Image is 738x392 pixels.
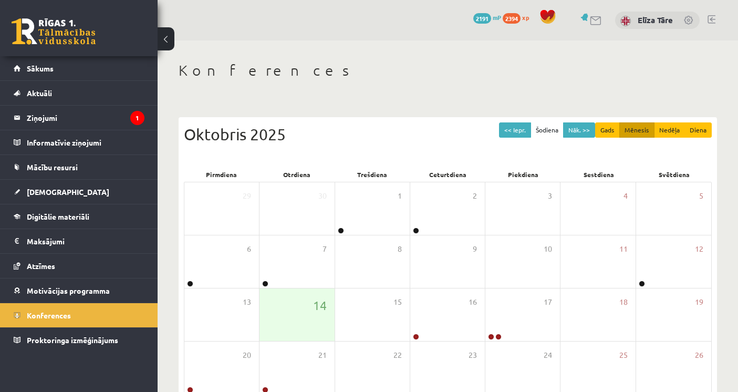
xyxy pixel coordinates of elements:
[14,81,144,105] a: Aktuāli
[243,296,251,308] span: 13
[14,56,144,80] a: Sākums
[522,13,529,22] span: xp
[393,349,402,361] span: 22
[619,349,628,361] span: 25
[14,180,144,204] a: [DEMOGRAPHIC_DATA]
[27,335,118,345] span: Proktoringa izmēģinājums
[531,122,564,138] button: Šodiena
[27,261,55,271] span: Atzīmes
[469,349,477,361] span: 23
[398,243,402,255] span: 8
[243,349,251,361] span: 20
[14,204,144,229] a: Digitālie materiāli
[130,111,144,125] i: 1
[469,296,477,308] span: 16
[638,15,673,25] a: Elīza Tāre
[695,349,703,361] span: 26
[14,130,144,154] a: Informatīvie ziņojumi
[318,190,327,202] span: 30
[14,229,144,253] a: Maksājumi
[623,190,628,202] span: 4
[12,18,96,45] a: Rīgas 1. Tālmācības vidusskola
[27,187,109,197] span: [DEMOGRAPHIC_DATA]
[473,13,491,24] span: 2191
[27,64,54,73] span: Sākums
[335,167,410,182] div: Trešdiena
[619,243,628,255] span: 11
[654,122,685,138] button: Nedēļa
[313,296,327,314] span: 14
[184,167,259,182] div: Pirmdiena
[14,328,144,352] a: Proktoringa izmēģinājums
[561,167,637,182] div: Sestdiena
[503,13,534,22] a: 2394 xp
[636,167,712,182] div: Svētdiena
[473,190,477,202] span: 2
[544,296,552,308] span: 17
[485,167,561,182] div: Piekdiena
[179,61,717,79] h1: Konferences
[619,122,654,138] button: Mēnesis
[14,303,144,327] a: Konferences
[27,229,144,253] legend: Maksājumi
[699,190,703,202] span: 5
[184,122,712,146] div: Oktobris 2025
[14,278,144,303] a: Motivācijas programma
[27,286,110,295] span: Motivācijas programma
[548,190,552,202] span: 3
[684,122,712,138] button: Diena
[473,13,501,22] a: 2191 mP
[620,16,631,26] img: Elīza Tāre
[493,13,501,22] span: mP
[503,13,521,24] span: 2394
[318,349,327,361] span: 21
[619,296,628,308] span: 18
[563,122,595,138] button: Nāk. >>
[499,122,531,138] button: << Iepr.
[259,167,335,182] div: Otrdiena
[695,243,703,255] span: 12
[393,296,402,308] span: 15
[243,190,251,202] span: 29
[410,167,486,182] div: Ceturtdiena
[398,190,402,202] span: 1
[27,130,144,154] legend: Informatīvie ziņojumi
[695,296,703,308] span: 19
[14,254,144,278] a: Atzīmes
[14,106,144,130] a: Ziņojumi1
[473,243,477,255] span: 9
[595,122,620,138] button: Gads
[323,243,327,255] span: 7
[27,212,89,221] span: Digitālie materiāli
[544,349,552,361] span: 24
[544,243,552,255] span: 10
[27,311,71,320] span: Konferences
[27,162,78,172] span: Mācību resursi
[27,88,52,98] span: Aktuāli
[27,106,144,130] legend: Ziņojumi
[14,155,144,179] a: Mācību resursi
[247,243,251,255] span: 6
